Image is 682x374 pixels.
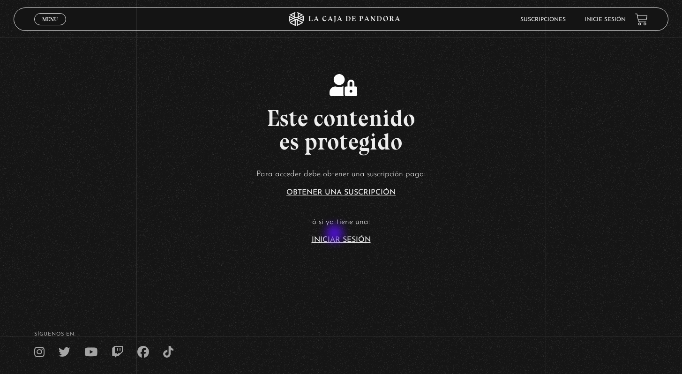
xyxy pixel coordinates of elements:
span: Menu [42,16,58,22]
a: Iniciar Sesión [312,236,371,244]
a: View your shopping cart [635,13,648,25]
a: Inicie sesión [585,17,626,22]
h4: SÍguenos en: [34,332,648,337]
a: Suscripciones [520,17,566,22]
a: Obtener una suscripción [286,189,396,196]
span: Cerrar [39,24,61,31]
